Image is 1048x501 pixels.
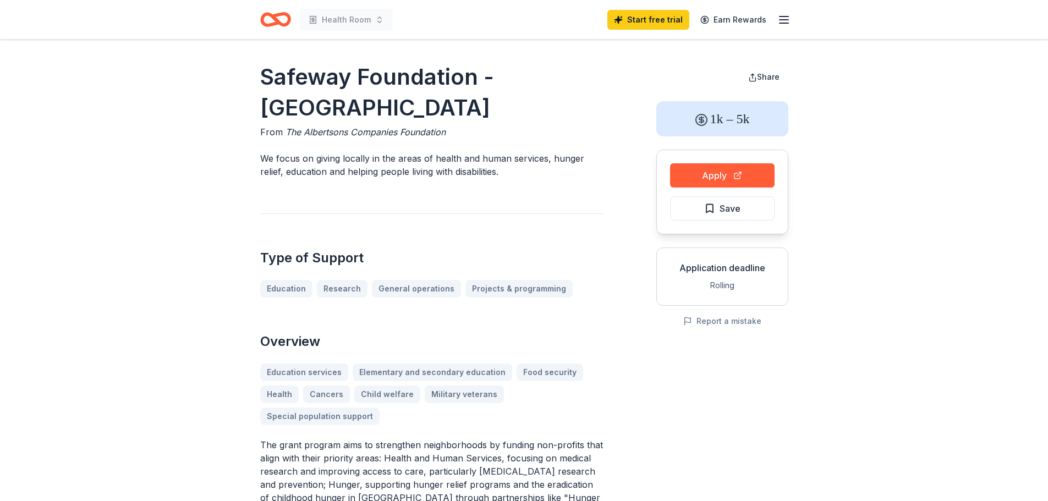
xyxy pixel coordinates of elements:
div: 1k – 5k [656,101,788,136]
button: Apply [670,163,775,188]
span: The Albertsons Companies Foundation [286,126,446,137]
a: Start free trial [607,10,689,30]
p: We focus on giving locally in the areas of health and human services, hunger relief, education an... [260,152,603,178]
span: Health Room [322,13,371,26]
button: Health Room [300,9,393,31]
button: Report a mistake [683,315,761,328]
button: Save [670,196,775,221]
div: Application deadline [666,261,779,274]
a: General operations [372,280,461,298]
h2: Overview [260,333,603,350]
a: Earn Rewards [694,10,773,30]
a: Research [317,280,367,298]
span: Save [720,201,740,216]
div: From [260,125,603,139]
a: Home [260,7,291,32]
h2: Type of Support [260,249,603,267]
div: Rolling [666,279,779,292]
a: Projects & programming [465,280,573,298]
button: Share [739,66,788,88]
span: Share [757,72,780,81]
a: Education [260,280,312,298]
h1: Safeway Foundation - [GEOGRAPHIC_DATA] [260,62,603,123]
